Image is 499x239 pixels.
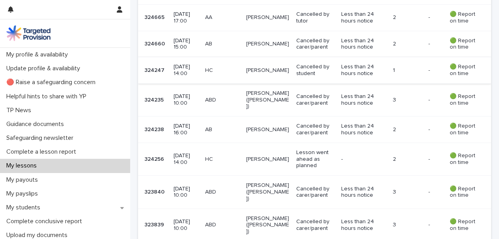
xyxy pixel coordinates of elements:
[246,90,290,110] p: [PERSON_NAME] ([PERSON_NAME])
[3,190,44,198] p: My payslips
[138,83,491,116] tr: 324235324235 [DATE] 10:00ABD[PERSON_NAME] ([PERSON_NAME])Cancelled by carer/parentLess than 24 ho...
[341,38,385,51] p: Less than 24 hours notice
[246,156,290,163] p: [PERSON_NAME]
[138,31,491,57] tr: 324660324660 [DATE] 15:00AB[PERSON_NAME]Cancelled by carer/parentLess than 24 hours notice2-- 🟢 R...
[3,93,93,100] p: Helpful hints to share with YP
[144,154,166,163] p: 324256
[3,231,74,239] p: Upload my documents
[393,41,422,47] p: 2
[246,67,290,74] p: [PERSON_NAME]
[428,125,432,133] p: -
[246,41,290,47] p: [PERSON_NAME]
[205,97,240,104] p: ABD
[296,38,335,51] p: Cancelled by carer/parent
[450,11,478,24] p: 🟢 Report on time
[341,218,385,232] p: Less than 24 hours notice
[428,154,432,163] p: -
[174,93,199,107] p: [DATE] 10:00
[205,14,240,21] p: AA
[296,123,335,136] p: Cancelled by carer/parent
[144,125,166,133] p: 324238
[174,64,199,77] p: [DATE] 14:00
[144,66,166,74] p: 324247
[450,38,478,51] p: 🟢 Report on time
[393,97,422,104] p: 3
[3,218,88,225] p: Complete conclusive report
[174,152,199,166] p: [DATE] 14:00
[393,156,422,163] p: 2
[174,123,199,136] p: [DATE] 16:00
[450,218,478,232] p: 🟢 Report on time
[138,5,491,31] tr: 324665324665 [DATE] 17:00AA[PERSON_NAME]Cancelled by tutorLess than 24 hours notice2-- 🟢 Report o...
[341,123,385,136] p: Less than 24 hours notice
[450,93,478,107] p: 🟢 Report on time
[296,64,335,77] p: Cancelled by student
[3,162,43,169] p: My lessons
[246,14,290,21] p: [PERSON_NAME]
[450,152,478,166] p: 🟢 Report on time
[174,11,199,24] p: [DATE] 17:00
[341,11,385,24] p: Less than 24 hours notice
[428,95,432,104] p: -
[138,57,491,84] tr: 324247324247 [DATE] 14:00HC[PERSON_NAME]Cancelled by studentLess than 24 hours notice1-- 🟢 Report...
[428,187,432,196] p: -
[3,79,102,86] p: 🔴 Raise a safeguarding concern
[205,189,240,196] p: ABD
[296,149,335,169] p: Lesson went ahead as planned
[296,11,335,24] p: Cancelled by tutor
[138,143,491,175] tr: 324256324256 [DATE] 14:00HC[PERSON_NAME]Lesson went ahead as planned-2-- 🟢 Report on time
[205,222,240,228] p: ABD
[341,64,385,77] p: Less than 24 hours notice
[428,220,432,228] p: -
[450,123,478,136] p: 🟢 Report on time
[144,13,166,21] p: 324665
[174,218,199,232] p: [DATE] 10:00
[296,218,335,232] p: Cancelled by carer/parent
[393,67,422,74] p: 1
[450,186,478,199] p: 🟢 Report on time
[246,126,290,133] p: [PERSON_NAME]
[3,107,37,114] p: TP News
[144,187,166,196] p: 323840
[341,156,385,163] p: -
[3,176,44,184] p: My payouts
[144,39,166,47] p: 324660
[246,182,290,202] p: [PERSON_NAME] ([PERSON_NAME])
[144,95,165,104] p: 324235
[138,117,491,143] tr: 324238324238 [DATE] 16:00AB[PERSON_NAME]Cancelled by carer/parentLess than 24 hours notice2-- 🟢 R...
[450,64,478,77] p: 🟢 Report on time
[6,25,50,41] img: M5nRWzHhSzIhMunXDL62
[428,13,432,21] p: -
[144,220,166,228] p: 323839
[428,39,432,47] p: -
[138,176,491,209] tr: 323840323840 [DATE] 10:00ABD[PERSON_NAME] ([PERSON_NAME])Cancelled by carer/parentLess than 24 ho...
[205,41,240,47] p: AB
[3,65,86,72] p: Update profile & availability
[393,14,422,21] p: 2
[341,186,385,199] p: Less than 24 hours notice
[341,93,385,107] p: Less than 24 hours notice
[205,67,240,74] p: HC
[393,222,422,228] p: 3
[3,134,80,142] p: Safeguarding newsletter
[428,66,432,74] p: -
[205,156,240,163] p: HC
[296,186,335,199] p: Cancelled by carer/parent
[3,204,47,211] p: My students
[296,93,335,107] p: Cancelled by carer/parent
[393,189,422,196] p: 3
[174,186,199,199] p: [DATE] 10:00
[246,215,290,235] p: [PERSON_NAME] ([PERSON_NAME])
[205,126,240,133] p: AB
[3,51,74,58] p: My profile & availability
[174,38,199,51] p: [DATE] 15:00
[3,148,82,156] p: Complete a lesson report
[3,120,70,128] p: Guidance documents
[393,126,422,133] p: 2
